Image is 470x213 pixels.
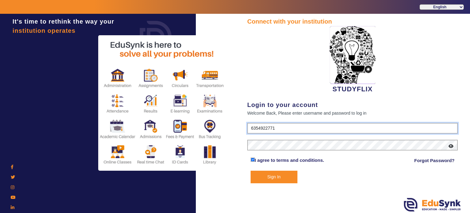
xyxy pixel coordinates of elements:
div: STUDYFLIX [247,26,458,94]
img: edusynk.png [404,198,461,211]
input: User Name [247,123,458,134]
span: It's time to rethink the way your [13,18,114,25]
a: Forgot Password? [414,157,455,164]
div: Login to your account [247,100,458,109]
img: login2.png [98,35,227,171]
div: Connect with your institution [247,17,458,26]
a: I agree to terms and conditions. [255,158,324,163]
div: Welcome Back, Please enter username and password to log in [247,109,458,117]
img: 2da83ddf-6089-4dce-a9e2-416746467bdd [330,26,375,84]
img: login.png [133,14,179,60]
span: institution operates [13,27,76,34]
button: Sign In [251,171,298,183]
